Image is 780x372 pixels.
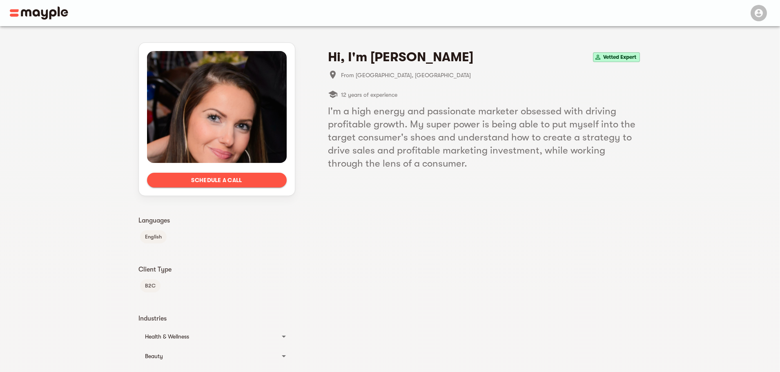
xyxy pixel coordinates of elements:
[328,49,473,65] h4: Hi, I'm [PERSON_NAME]
[328,105,642,170] h5: I'm a high energy and passionate marketer obsessed with driving profitable growth. My super power...
[145,351,274,361] div: Beauty
[140,232,167,242] span: English
[10,7,68,20] img: Main logo
[138,346,295,366] div: Beauty
[746,9,770,16] span: Menu
[341,70,642,80] span: From [GEOGRAPHIC_DATA], [GEOGRAPHIC_DATA]
[140,281,160,291] span: B2C
[147,173,287,187] button: Schedule a call
[138,327,295,346] div: Health & Wellness
[154,175,280,185] span: Schedule a call
[138,314,295,323] p: Industries
[138,265,295,274] p: Client Type
[138,216,295,225] p: Languages
[145,332,274,341] div: Health & Wellness
[600,52,640,62] span: Vetted Expert
[739,333,780,372] iframe: Chat Widget
[341,90,397,100] span: 12 years of experience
